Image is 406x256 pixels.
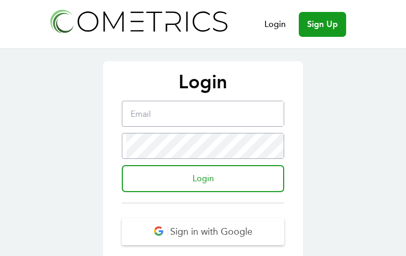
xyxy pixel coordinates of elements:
input: Email [126,101,284,126]
a: Login [264,18,286,31]
a: Sign Up [299,12,346,37]
img: Cometrics logo [47,6,230,36]
button: Sign in with Google [122,218,284,245]
p: Login [113,72,293,92]
input: Login [122,165,284,192]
